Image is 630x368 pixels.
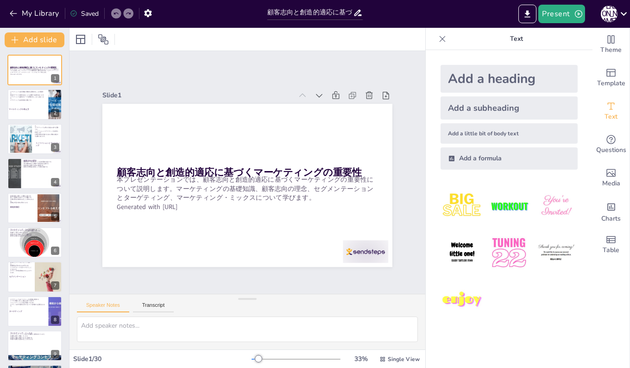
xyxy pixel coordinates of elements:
p: マーケティング・ミックス [10,332,59,335]
p: 顧客志向の理念 [24,159,59,162]
p: 柔軟な対応が成功に繋がります。 [10,202,35,203]
div: 1 [7,55,62,85]
div: 5 [51,212,59,221]
p: 真の顧客指向には洞察力と創造性が必要です。 [24,163,59,165]
span: Theme [600,45,622,55]
div: Add a heading [441,65,578,93]
div: 3 [7,124,62,154]
p: コミュニケーション方法を明確にできます。 [10,302,46,304]
strong: 顧客志向と創造的適応に基づくマーケティングの重要性 [10,66,57,69]
p: 顧客のニーズを満たすことが企業活動の起点です。 [24,161,59,163]
span: Position [98,34,109,45]
p: 本プレゼンテーションでは、顧客志向と創造的適応に基づくマーケティングの重要性について説明します。マーケティングの基礎知識、顧客志向の理念、セグメンテーションとターゲティング、マーケティング・ミッ... [10,68,59,73]
p: イノベーションとマーケティング [36,142,60,147]
p: 本プレゼンテーションでは、顧客志向と創造的適応に基づくマーケティングの重要性について説明します。マーケティングの基礎知識、顧客志向の理念、セグメンテーションとターゲティング、マーケティング・ミッ... [114,135,371,241]
div: 33 % [350,355,372,363]
span: Questions [596,145,626,155]
p: マーケティングは売れる仕組みを作る活動です。 [35,127,59,130]
button: Present [538,5,585,23]
p: マーケティングは顧客のニーズを理解することから始まります。 [10,96,46,99]
p: 市場での競争力を高めることができます。 [10,339,59,341]
p: マーケティングは企業全体の責任です。 [10,99,46,101]
div: Slide 1 / 30 [73,355,252,363]
div: 7 [51,281,59,290]
div: 6 [51,247,59,255]
p: 顧客の視点を理解することが重要です。 [10,234,59,235]
div: Change the overall theme [592,28,630,61]
div: 7 [7,261,62,292]
img: 3.jpeg [535,184,578,228]
div: Get real-time input from your audience [592,128,630,161]
p: ターゲット市場を明確にすることができます。 [10,270,32,273]
p: セグメンテーション [9,276,31,279]
div: 4 [51,178,59,186]
div: 9 [51,350,59,358]
p: マーケティング・ミックスは4つの要素から構成されています。 [10,334,59,336]
div: [PERSON_NAME] [601,6,617,22]
div: 9 [7,330,62,361]
p: ターゲット以外の顧客に対するリスクを考慮する必要があります。 [10,304,46,307]
p: ニーズやウォンツに基づいて行うことができます。 [10,267,32,270]
img: 2.jpeg [487,184,530,228]
img: 7.jpeg [441,279,484,322]
div: Add images, graphics, shapes or video [592,161,630,195]
p: 想像力と大胆さが求められます。 [10,232,59,234]
div: Saved [70,9,99,18]
p: イノベーションとマーケティングは相互に作用します。 [35,130,59,133]
div: 8 [51,316,59,324]
p: 効果的な戦略を構築するために重要です。 [10,337,59,339]
div: Add ready made slides [592,61,630,95]
span: Text [605,112,617,122]
div: Add a little bit of body text [441,123,578,144]
img: 5.jpeg [487,231,530,274]
span: Template [597,78,625,89]
div: Add charts and graphs [592,195,630,228]
p: 競争力を高めるためのアプローチです。 [10,235,59,237]
input: Insert title [267,6,353,19]
div: Add a subheading [441,96,578,120]
div: 5 [7,193,62,223]
img: 6.jpeg [535,231,578,274]
div: 2 [51,109,59,117]
p: マーケティングの考え方 [9,108,44,111]
p: ターゲティング [9,310,45,313]
p: 企業の成長を促進するために両者を統合する必要があります。 [35,133,59,137]
span: Single View [388,355,420,363]
p: 製品やサービスが顧客を生むことを認識する必要があります。 [10,94,46,96]
p: Generated with [URL] [10,73,59,75]
p: 市場の変化に敏感であることが求められます。 [10,198,35,202]
button: Speaker Notes [77,302,129,312]
p: 顧客との関係を深めることが成功の鍵です。 [24,166,59,168]
div: Slide 1 [132,50,315,117]
div: 4 [7,158,62,189]
button: Transcript [133,302,174,312]
button: Export to PowerPoint [518,5,536,23]
div: 6 [7,227,62,258]
img: 1.jpeg [441,184,484,228]
p: ターゲティングはマーケティングの重要な要素です。 [10,298,46,300]
div: Add a formula [441,147,578,170]
span: Charts [601,214,621,224]
img: 4.jpeg [441,231,484,274]
strong: 顧客志向と創造的適応に基づくマーケティングの重要性 [121,126,359,214]
p: 顧客をセグメント化することが重要です。 [10,262,32,265]
p: Text [450,28,583,50]
p: 各要素は相互に関連しています。 [10,336,59,337]
p: マーケティングと経営戦略の関係性を理解することが重要です。 [10,91,46,94]
div: 2 [7,89,62,120]
p: イノベーションは競争優位をもたらします。 [35,123,59,127]
span: Table [603,245,619,255]
p: 新しい需要を生み出すことが重要です。 [10,197,35,198]
button: Add slide [5,32,64,47]
div: Add a table [592,228,630,261]
div: 1 [51,74,59,82]
span: Media [602,178,620,189]
div: 3 [51,143,59,152]
p: 顧客志向は競争力を高める要素です。 [24,165,59,166]
p: マーケティング・マイオピアを避ける必要があります。 [10,230,59,232]
button: My Library [7,6,63,21]
p: 顧客満足を高めるための手法です。 [10,265,32,267]
div: Add text boxes [592,95,630,128]
button: [PERSON_NAME] [601,5,617,23]
p: Generated with [URL] [111,160,362,249]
